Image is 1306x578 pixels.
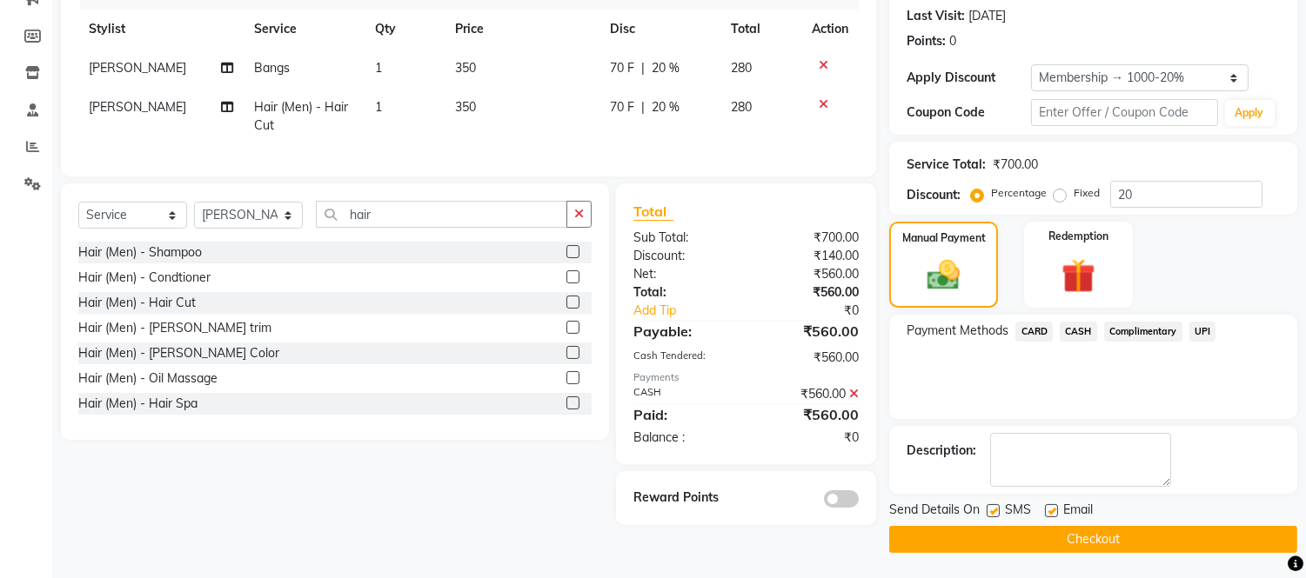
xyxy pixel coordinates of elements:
[620,302,767,320] a: Add Tip
[907,69,1031,87] div: Apply Discount
[747,229,873,247] div: ₹700.00
[620,429,747,447] div: Balance :
[907,186,961,204] div: Discount:
[599,10,720,49] th: Disc
[78,269,211,287] div: Hair (Men) - Condtioner
[641,98,645,116] span: |
[652,98,680,116] span: 20 %
[78,243,202,262] div: Hair (Men) - Shampoo
[747,385,873,403] div: ₹560.00
[652,59,680,77] span: 20 %
[1060,322,1097,342] span: CASH
[620,349,747,367] div: Cash Tendered:
[1051,255,1106,297] img: _gift.svg
[633,370,859,385] div: Payments
[907,156,986,174] div: Service Total:
[1031,99,1217,126] input: Enter Offer / Coupon Code
[620,247,747,265] div: Discount:
[747,321,873,342] div: ₹560.00
[445,10,599,49] th: Price
[907,32,946,50] div: Points:
[720,10,802,49] th: Total
[620,321,747,342] div: Payable:
[375,99,382,115] span: 1
[78,319,271,337] div: Hair (Men) - [PERSON_NAME] trim
[254,60,290,76] span: Bangs
[365,10,445,49] th: Qty
[747,404,873,425] div: ₹560.00
[78,10,244,49] th: Stylist
[907,442,976,460] div: Description:
[1225,100,1275,126] button: Apply
[747,429,873,447] div: ₹0
[78,344,279,362] div: Hair (Men) - [PERSON_NAME] Color
[949,32,956,50] div: 0
[620,229,747,247] div: Sub Total:
[902,230,986,246] label: Manual Payment
[767,302,873,320] div: ₹0
[889,526,1297,553] button: Checkout
[455,99,476,115] span: 350
[889,501,980,522] span: Send Details On
[747,265,873,283] div: ₹560.00
[968,7,1006,25] div: [DATE]
[1005,501,1031,522] span: SMS
[633,203,673,221] span: Total
[917,256,969,294] img: _cash.svg
[1015,322,1053,342] span: CARD
[993,156,1038,174] div: ₹700.00
[455,60,476,76] span: 350
[747,349,873,367] div: ₹560.00
[244,10,364,49] th: Service
[254,99,348,133] span: Hair (Men) - Hair Cut
[747,283,873,302] div: ₹560.00
[1074,185,1100,201] label: Fixed
[620,385,747,403] div: CASH
[907,103,1031,122] div: Coupon Code
[620,404,747,425] div: Paid:
[1063,501,1093,522] span: Email
[78,294,196,312] div: Hair (Men) - Hair Cut
[620,283,747,302] div: Total:
[316,201,567,228] input: Search or Scan
[78,395,198,413] div: Hair (Men) - Hair Spa
[1189,322,1216,342] span: UPI
[620,488,747,508] div: Reward Points
[375,60,382,76] span: 1
[641,59,645,77] span: |
[620,265,747,283] div: Net:
[1048,229,1108,244] label: Redemption
[1104,322,1182,342] span: Complimentary
[731,99,752,115] span: 280
[610,59,634,77] span: 70 F
[78,369,218,388] div: Hair (Men) - Oil Massage
[610,98,634,116] span: 70 F
[907,7,965,25] div: Last Visit:
[991,185,1047,201] label: Percentage
[89,99,186,115] span: [PERSON_NAME]
[801,10,859,49] th: Action
[731,60,752,76] span: 280
[907,322,1008,340] span: Payment Methods
[89,60,186,76] span: [PERSON_NAME]
[747,247,873,265] div: ₹140.00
